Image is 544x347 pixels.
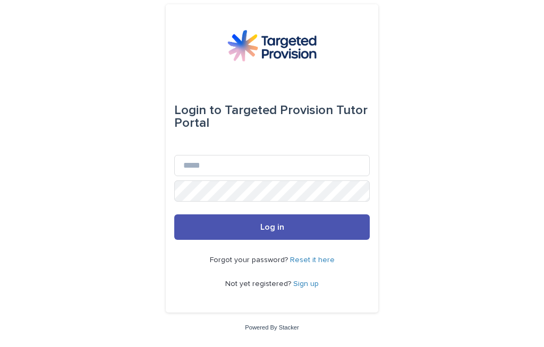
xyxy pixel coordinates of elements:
span: Login to [174,104,222,117]
a: Sign up [293,280,319,288]
div: Targeted Provision Tutor Portal [174,96,370,138]
a: Powered By Stacker [245,324,299,331]
span: Forgot your password? [210,256,290,264]
button: Log in [174,214,370,240]
a: Reset it here [290,256,335,264]
span: Not yet registered? [225,280,293,288]
span: Log in [260,223,284,231]
img: M5nRWzHhSzIhMunXDL62 [227,30,317,62]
